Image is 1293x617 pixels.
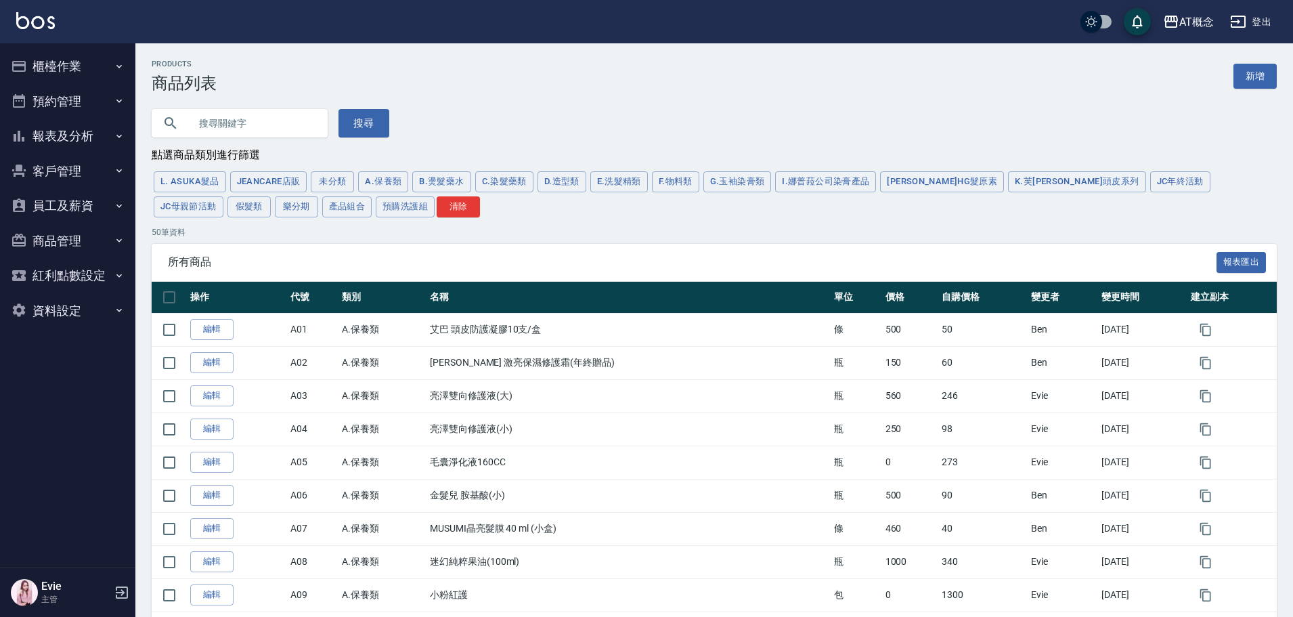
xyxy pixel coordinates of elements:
[652,171,699,192] button: F.物料類
[831,578,882,612] td: 包
[1098,282,1187,314] th: 變更時間
[152,226,1277,238] p: 50 筆資料
[287,282,338,314] th: 代號
[338,412,426,446] td: A.保養類
[311,171,354,192] button: 未分類
[938,446,1028,479] td: 273
[11,579,38,606] img: Person
[287,446,338,479] td: A05
[882,512,939,545] td: 460
[1158,8,1219,36] button: AT概念
[338,512,426,545] td: A.保養類
[1028,578,1098,612] td: Evie
[190,419,234,440] a: 編輯
[5,293,130,328] button: 資料設定
[338,479,426,512] td: A.保養類
[1028,346,1098,379] td: Ben
[190,105,317,142] input: 搜尋關鍵字
[1028,313,1098,346] td: Ben
[1098,313,1187,346] td: [DATE]
[426,446,831,479] td: 毛囊淨化液160CC
[287,479,338,512] td: A06
[287,412,338,446] td: A04
[1028,479,1098,512] td: Ben
[882,346,939,379] td: 150
[190,584,234,605] a: 編輯
[938,479,1028,512] td: 90
[938,578,1028,612] td: 1300
[1098,346,1187,379] td: [DATE]
[1098,479,1187,512] td: [DATE]
[338,282,426,314] th: 類別
[831,545,882,578] td: 瓶
[882,282,939,314] th: 價格
[426,479,831,512] td: 金髮兒 胺基酸(小)
[1217,252,1267,273] button: 報表匯出
[882,412,939,446] td: 250
[590,171,648,192] button: E.洗髮精類
[882,545,939,578] td: 1000
[1150,171,1210,192] button: JC年終活動
[338,379,426,412] td: A.保養類
[882,379,939,412] td: 560
[1028,412,1098,446] td: Evie
[831,346,882,379] td: 瓶
[230,171,307,192] button: JeanCare店販
[831,379,882,412] td: 瓶
[703,171,772,192] button: G.玉袖染膏類
[1028,545,1098,578] td: Evie
[227,196,271,217] button: 假髮類
[831,313,882,346] td: 條
[152,60,217,68] h2: Products
[1008,171,1145,192] button: K.芙[PERSON_NAME]頭皮系列
[1098,512,1187,545] td: [DATE]
[5,188,130,224] button: 員工及薪資
[831,446,882,479] td: 瓶
[16,12,55,29] img: Logo
[338,346,426,379] td: A.保養類
[168,255,1217,269] span: 所有商品
[338,313,426,346] td: A.保養類
[1028,446,1098,479] td: Evie
[426,512,831,545] td: MUSUMI晶亮髮膜 40 ml (小盒)
[190,551,234,572] a: 編輯
[1098,545,1187,578] td: [DATE]
[938,412,1028,446] td: 98
[338,446,426,479] td: A.保養類
[190,485,234,506] a: 編輯
[1098,412,1187,446] td: [DATE]
[1028,512,1098,545] td: Ben
[1098,379,1187,412] td: [DATE]
[426,313,831,346] td: 艾巴 頭皮防護凝膠10支/盒
[338,109,389,137] button: 搜尋
[938,346,1028,379] td: 60
[190,319,234,340] a: 編輯
[775,171,876,192] button: I.娜普菈公司染膏產品
[287,545,338,578] td: A08
[831,479,882,512] td: 瓶
[1187,282,1277,314] th: 建立副本
[426,346,831,379] td: [PERSON_NAME] 激亮保濕修護霜(年終贈品)
[376,196,435,217] button: 預購洗護組
[154,196,223,217] button: JC母親節活動
[1233,64,1277,89] a: 新增
[938,545,1028,578] td: 340
[41,593,110,605] p: 主管
[287,578,338,612] td: A09
[831,512,882,545] td: 條
[412,171,470,192] button: B.燙髮藥水
[880,171,1004,192] button: [PERSON_NAME]HG髮原素
[882,578,939,612] td: 0
[322,196,372,217] button: 產品組合
[938,282,1028,314] th: 自購價格
[190,518,234,539] a: 編輯
[426,282,831,314] th: 名稱
[5,258,130,293] button: 紅利點數設定
[275,196,318,217] button: 樂分期
[5,154,130,189] button: 客戶管理
[1028,282,1098,314] th: 變更者
[287,379,338,412] td: A03
[5,49,130,84] button: 櫃檯作業
[1028,379,1098,412] td: Evie
[338,545,426,578] td: A.保養類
